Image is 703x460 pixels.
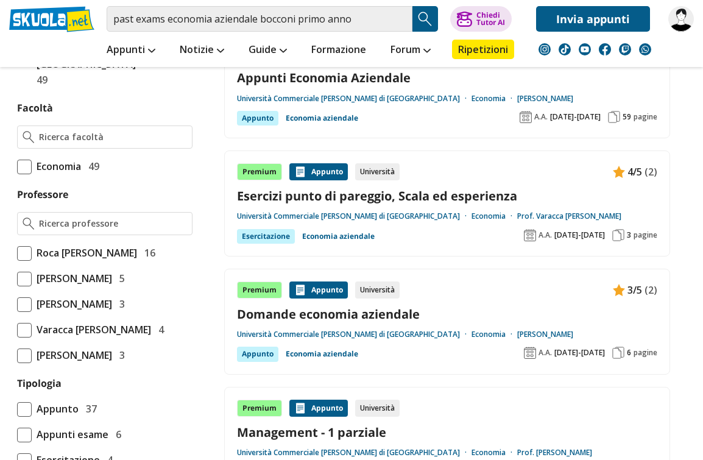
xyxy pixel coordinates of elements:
div: Appunto [289,163,348,180]
button: ChiediTutor AI [450,6,512,32]
div: Università [355,163,400,180]
img: Ricerca facoltà [23,131,34,143]
span: A.A. [539,348,552,358]
img: Anno accademico [520,111,532,123]
div: Appunto [237,111,278,126]
img: Cerca appunti, riassunti o versioni [416,10,434,28]
img: twitch [619,43,631,55]
div: Premium [237,163,282,180]
img: youtube [579,43,591,55]
span: 4 [154,322,164,338]
a: Ripetizioni [452,40,514,59]
div: Premium [237,281,282,299]
label: Professore [17,188,68,201]
a: Università Commerciale [PERSON_NAME] di [GEOGRAPHIC_DATA] [237,330,472,339]
a: Appunti Economia Aziendale [237,69,657,86]
div: Esercitazione [237,229,295,244]
span: (2) [645,164,657,180]
label: Facoltà [17,101,53,115]
img: Pagine [612,229,624,241]
span: 4/5 [627,164,642,180]
img: Appunti contenuto [294,166,306,178]
span: [DATE]-[DATE] [554,348,605,358]
div: Appunto [237,347,278,361]
a: Guide [246,40,290,62]
span: 3/5 [627,282,642,298]
span: [PERSON_NAME] [32,271,112,286]
img: Appunti contenuto [613,284,625,296]
span: Economia [32,158,81,174]
span: 49 [83,158,99,174]
img: Pagine [612,347,624,359]
img: WhatsApp [639,43,651,55]
a: Economia aziendale [286,111,358,126]
span: 37 [81,401,97,417]
button: Search Button [412,6,438,32]
label: Tipologia [17,377,62,390]
a: Prof. Varacca [PERSON_NAME] [517,211,621,221]
span: 49 [32,72,48,88]
a: Economia [472,211,517,221]
img: facebook [599,43,611,55]
div: Università [355,281,400,299]
img: Ricerca professore [23,218,34,230]
img: Appunti contenuto [294,402,306,414]
a: Università Commerciale [PERSON_NAME] di [GEOGRAPHIC_DATA] [237,211,472,221]
a: [PERSON_NAME] [517,94,573,104]
input: Ricerca facoltà [39,131,187,143]
span: 3 [627,230,631,240]
a: Appunti [104,40,158,62]
img: Anno accademico [524,347,536,359]
div: Appunto [289,400,348,417]
span: 6 [627,348,631,358]
div: Premium [237,400,282,417]
div: Università [355,400,400,417]
span: pagine [634,230,657,240]
div: Appunto [289,281,348,299]
span: [PERSON_NAME] [32,296,112,312]
span: 3 [115,296,125,312]
img: 3369475 [668,6,694,32]
a: Università Commerciale [PERSON_NAME] di [GEOGRAPHIC_DATA] [237,448,472,458]
span: Appunti esame [32,426,108,442]
img: Appunti contenuto [294,284,306,296]
a: Forum [387,40,434,62]
span: pagine [634,348,657,358]
span: Appunto [32,401,79,417]
span: Roca [PERSON_NAME] [32,245,137,261]
span: [DATE]-[DATE] [550,112,601,122]
img: Anno accademico [524,229,536,241]
img: tiktok [559,43,571,55]
a: Esercizi punto di pareggio, Scala ed esperienza [237,188,657,204]
span: [DATE]-[DATE] [554,230,605,240]
span: 5 [115,271,125,286]
div: Chiedi Tutor AI [476,12,505,26]
a: Economia [472,330,517,339]
a: Economia [472,448,517,458]
span: A.A. [539,230,552,240]
span: 59 [623,112,631,122]
a: Economia [472,94,517,104]
span: 3 [115,347,125,363]
img: Pagine [608,111,620,123]
a: Economia aziendale [286,347,358,361]
span: 6 [111,426,121,442]
a: Prof. [PERSON_NAME] [517,448,592,458]
img: Appunti contenuto [613,166,625,178]
a: Notizie [177,40,227,62]
a: Economia aziendale [302,229,375,244]
input: Cerca appunti, riassunti o versioni [107,6,412,32]
span: Varacca [PERSON_NAME] [32,322,151,338]
a: Formazione [308,40,369,62]
img: instagram [539,43,551,55]
span: A.A. [534,112,548,122]
span: 16 [140,245,155,261]
a: Università Commerciale [PERSON_NAME] di [GEOGRAPHIC_DATA] [237,94,472,104]
a: Management - 1 parziale [237,424,657,441]
a: [PERSON_NAME] [517,330,573,339]
span: (2) [645,282,657,298]
span: [PERSON_NAME] [32,347,112,363]
a: Invia appunti [536,6,650,32]
span: pagine [634,112,657,122]
input: Ricerca professore [39,218,187,230]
